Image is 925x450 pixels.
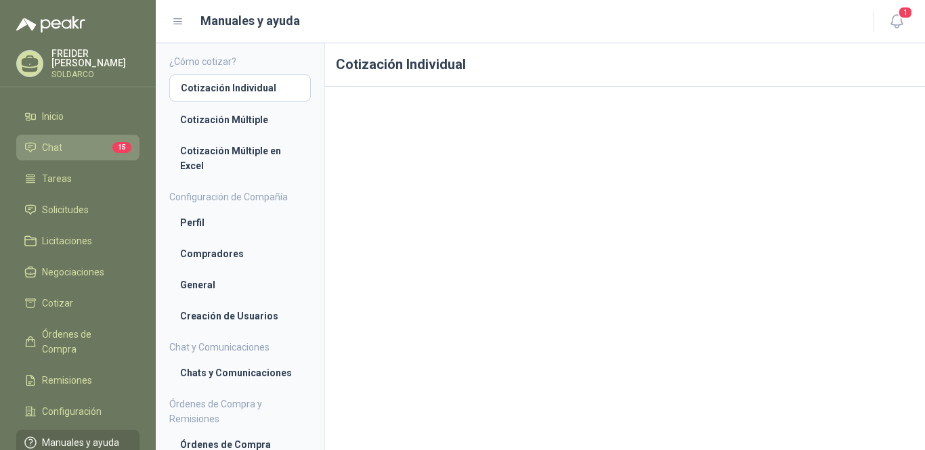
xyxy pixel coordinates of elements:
span: Órdenes de Compra [42,327,127,357]
h4: Chat y Comunicaciones [169,340,311,355]
li: Cotización Múltiple en Excel [180,143,300,173]
img: Logo peakr [16,16,85,32]
a: Creación de Usuarios [169,303,311,329]
a: Chats y Comunicaciones [169,360,311,386]
li: Chats y Comunicaciones [180,365,300,380]
span: Cotizar [42,296,73,311]
li: Creación de Usuarios [180,309,300,323]
a: Cotizar [16,290,139,316]
span: Negociaciones [42,265,104,279]
a: General [169,272,311,298]
h1: Cotización Individual [325,43,925,87]
span: Manuales y ayuda [42,435,119,450]
li: Compradores [180,246,300,261]
span: Remisiones [42,373,92,388]
a: Perfil [169,210,311,235]
a: Cotización Múltiple en Excel [169,138,311,179]
a: Licitaciones [16,228,139,254]
a: Solicitudes [16,197,139,223]
a: Chat15 [16,135,139,160]
span: Licitaciones [42,233,92,248]
h1: Manuales y ayuda [200,12,300,30]
span: Chat [42,140,62,155]
a: Compradores [169,241,311,267]
p: FREIDER [PERSON_NAME] [51,49,139,68]
button: 1 [884,9,909,34]
li: Perfil [180,215,300,230]
span: Solicitudes [42,202,89,217]
li: Cotización Múltiple [180,112,300,127]
iframe: 953374dfa75b41f38925b712e2491bfd [336,97,914,421]
a: Negociaciones [16,259,139,285]
h4: Órdenes de Compra y Remisiones [169,397,311,426]
a: Tareas [16,166,139,192]
span: 15 [112,142,131,153]
a: Cotización Individual [169,74,311,102]
span: 1 [898,6,913,19]
h4: ¿Cómo cotizar? [169,54,311,69]
li: General [180,277,300,292]
h4: Configuración de Compañía [169,189,311,204]
a: Inicio [16,104,139,129]
a: Remisiones [16,367,139,393]
span: Inicio [42,109,64,124]
span: Tareas [42,171,72,186]
a: Configuración [16,399,139,424]
a: Órdenes de Compra [16,321,139,362]
span: Configuración [42,404,102,419]
a: Cotización Múltiple [169,107,311,133]
li: Cotización Individual [181,81,299,95]
p: SOLDARCO [51,70,139,78]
